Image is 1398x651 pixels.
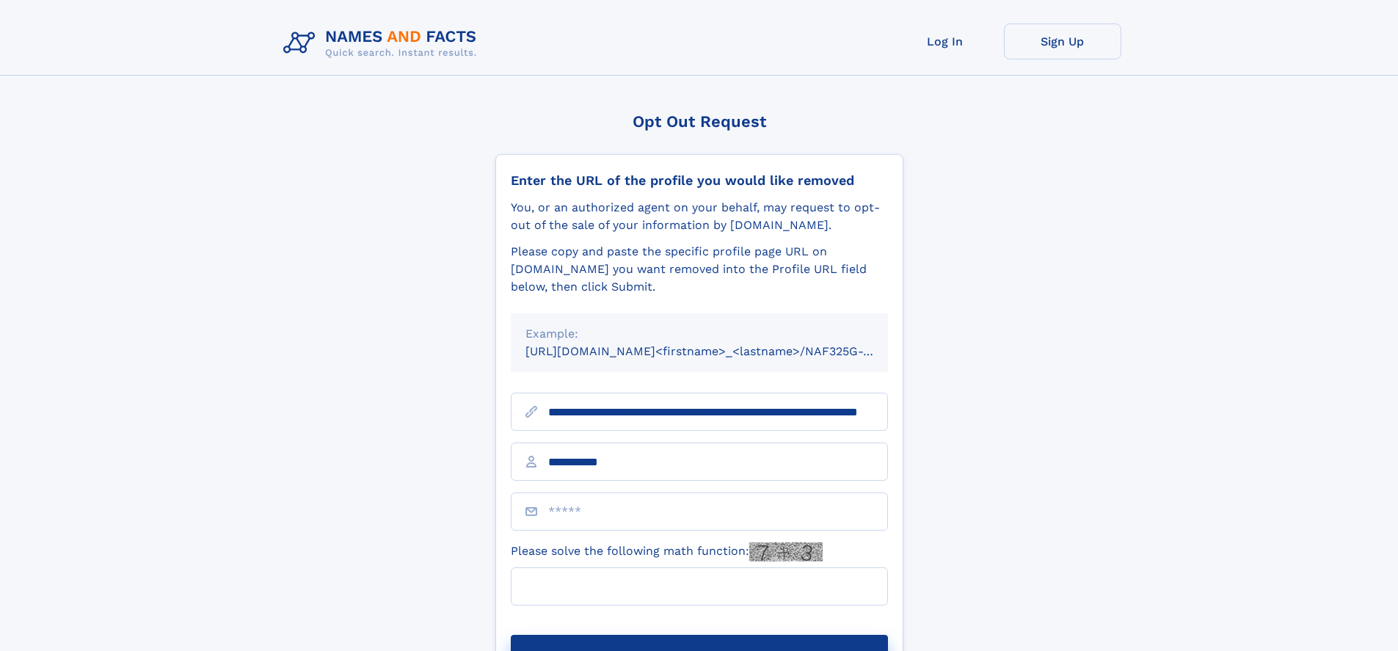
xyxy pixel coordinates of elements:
[887,23,1004,59] a: Log In
[525,344,916,358] small: [URL][DOMAIN_NAME]<firstname>_<lastname>/NAF325G-xxxxxxxx
[511,243,888,296] div: Please copy and paste the specific profile page URL on [DOMAIN_NAME] you want removed into the Pr...
[495,112,903,131] div: Opt Out Request
[277,23,489,63] img: Logo Names and Facts
[525,325,873,343] div: Example:
[511,199,888,234] div: You, or an authorized agent on your behalf, may request to opt-out of the sale of your informatio...
[1004,23,1121,59] a: Sign Up
[511,542,823,561] label: Please solve the following math function:
[511,172,888,189] div: Enter the URL of the profile you would like removed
